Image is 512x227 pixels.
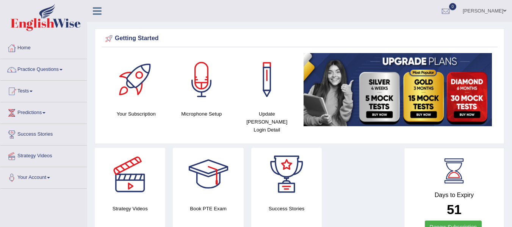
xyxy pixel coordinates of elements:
[0,81,87,100] a: Tests
[0,124,87,143] a: Success Stories
[0,146,87,164] a: Strategy Videos
[304,53,492,126] img: small5.jpg
[0,38,87,56] a: Home
[413,192,496,199] h4: Days to Expiry
[107,110,165,118] h4: Your Subscription
[238,110,296,134] h4: Update [PERSON_NAME] Login Detail
[0,102,87,121] a: Predictions
[0,167,87,186] a: Your Account
[251,205,322,213] h4: Success Stories
[95,205,165,213] h4: Strategy Videos
[0,59,87,78] a: Practice Questions
[103,33,496,44] div: Getting Started
[447,202,462,217] b: 51
[449,3,457,10] span: 0
[173,110,231,118] h4: Microphone Setup
[173,205,243,213] h4: Book PTE Exam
